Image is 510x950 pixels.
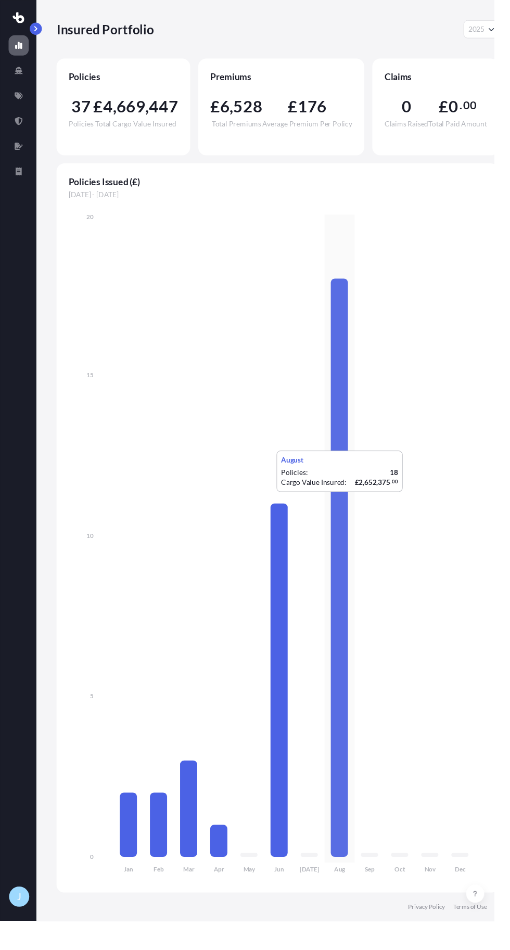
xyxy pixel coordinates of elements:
[463,101,473,118] span: 0
[221,893,232,901] tspan: Apr
[442,124,502,132] span: Total Paid Amount
[397,73,502,85] span: Claims
[469,893,480,901] tspan: Dec
[397,124,442,132] span: Claims Raised
[271,124,363,132] span: Average Premium Per Policy
[483,25,500,35] span: 2025
[251,893,263,901] tspan: May
[307,101,337,118] span: 176
[376,893,386,901] tspan: Sep
[89,548,96,556] tspan: 10
[345,893,356,901] tspan: Aug
[283,893,293,901] tspan: Jun
[93,714,96,722] tspan: 5
[89,383,96,391] tspan: 15
[58,22,159,38] p: Insured Portfolio
[120,101,150,118] span: 669
[71,181,502,194] span: Policies Issued (£)
[438,893,450,901] tspan: Nov
[71,196,502,206] span: [DATE] - [DATE]
[159,893,169,901] tspan: Feb
[467,931,502,940] a: Terms of Use
[241,101,271,118] span: 528
[309,893,329,901] tspan: [DATE]
[128,893,137,901] tspan: Jan
[414,101,424,118] span: 0
[421,931,459,940] a: Privacy Policy
[71,73,184,85] span: Policies
[154,101,184,118] span: 447
[150,101,154,118] span: ,
[474,105,477,113] span: .
[297,101,307,118] span: £
[116,101,120,118] span: ,
[227,101,237,118] span: 6
[96,101,106,118] span: £
[237,101,240,118] span: ,
[98,124,182,132] span: Total Cargo Value Insured
[106,101,116,118] span: 4
[478,105,491,113] span: 00
[89,220,96,227] tspan: 20
[18,920,22,930] span: J
[189,893,200,901] tspan: Mar
[73,101,93,118] span: 37
[219,124,270,132] span: Total Premiums
[217,101,227,118] span: £
[217,73,363,85] span: Premiums
[71,124,96,132] span: Policies
[407,893,418,901] tspan: Oct
[93,880,96,888] tspan: 0
[453,101,463,118] span: £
